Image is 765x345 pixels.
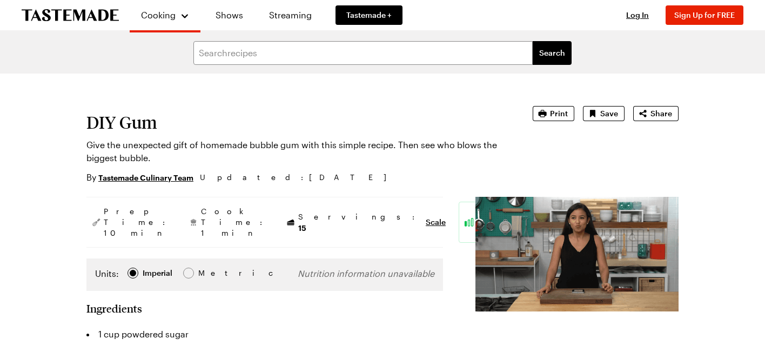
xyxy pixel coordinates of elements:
span: Servings: [298,211,420,234]
span: Imperial [143,267,173,279]
span: Tastemade + [346,10,392,21]
div: Imperial Metric [95,267,221,282]
p: By [86,171,193,184]
button: Print [533,106,574,121]
span: Search [539,48,565,58]
span: Print [550,108,568,119]
h2: Ingredients [86,302,142,315]
button: filters [533,41,572,65]
button: Log In [616,10,659,21]
span: Cook Time: 1 min [201,206,268,238]
h1: DIY Gum [86,112,502,132]
span: Log In [626,10,649,19]
button: Scale [426,217,446,228]
a: To Tastemade Home Page [22,9,119,22]
span: Metric [198,267,222,279]
span: Nutrition information unavailable [298,268,434,278]
span: Updated : [DATE] [200,171,397,183]
label: Units: [95,267,119,280]
span: Save [600,108,618,119]
span: Share [650,108,672,119]
span: Sign Up for FREE [674,10,735,19]
span: Cooking [141,10,176,20]
div: Metric [198,267,221,279]
span: 15 [298,222,306,233]
li: 1 cup powdered sugar [86,326,443,343]
span: Prep Time: 10 min [104,206,171,238]
div: Imperial [143,267,172,279]
button: Save recipe [583,106,625,121]
p: Give the unexpected gift of homemade bubble gum with this simple recipe. Then see who blows the b... [86,138,502,164]
a: Tastemade Culinary Team [98,171,193,183]
a: Tastemade + [335,5,402,25]
button: Sign Up for FREE [666,5,743,25]
button: Cooking [140,4,190,26]
button: Share [633,106,679,121]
